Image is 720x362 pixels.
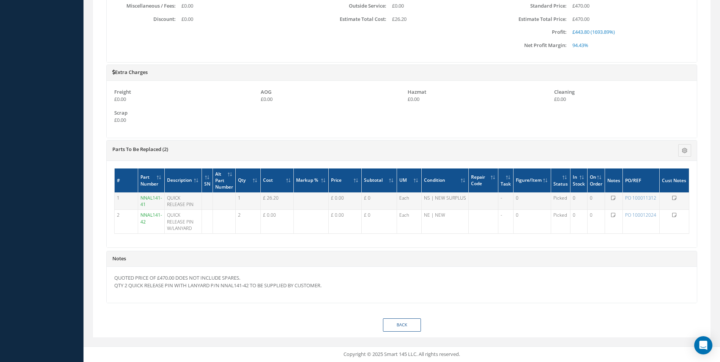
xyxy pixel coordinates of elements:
span: £443.80 (1693.89%) [572,28,615,35]
h5: Notes [112,256,691,262]
th: PO/REF [622,168,659,193]
td: £ 0.00 [329,193,362,210]
label: Discount: [114,16,176,22]
th: SN [202,168,213,193]
td: NE | NEW [421,210,468,233]
label: Standard Price: [505,3,567,9]
div: Copyright © 2025 Smart 145 LLC. All rights reserved. [91,351,712,358]
th: Notes [605,168,622,193]
p: QUOTED PRICE OF £470.00 DOES NOT INCLUDE SPARES. QTY 2 QUICK RELEASE PIN WITH LANYARD P/N NNAL141... [114,274,689,289]
td: £ 0 [361,193,397,210]
label: Cleaning [554,89,575,95]
label: AOG [261,89,271,95]
div: £0.00 [114,96,249,103]
td: 0 [587,210,605,233]
label: Scrap [114,110,128,116]
div: £470.00 [567,16,674,23]
th: Cust Notes [660,168,689,193]
th: Figure/Item [514,168,551,193]
label: Freight [114,89,131,95]
label: Profit: [505,29,567,35]
div: £0.00 [408,96,543,103]
div: £0.00 [554,96,689,103]
h5: Parts To Be Replaced (2) [112,146,593,153]
td: 0 [570,193,587,210]
div: £470.00 [567,2,674,10]
th: Task [498,168,514,193]
td: 0 [514,193,551,210]
th: Price [329,168,362,193]
a: PO 100011312 [625,195,656,201]
td: 1 [115,193,138,210]
td: 2 [235,210,260,233]
div: Open Intercom Messenger [694,336,712,354]
th: In Stock [570,168,587,193]
td: £ 0.00 [329,210,362,233]
td: £ 0.00 [260,210,294,233]
th: Part Number [138,168,164,193]
a: Back [383,318,421,332]
td: 2 [115,210,138,233]
label: Miscellaneous / Fees: [114,3,176,9]
td: 0 [587,193,605,210]
a: NNAL141-42 [140,212,162,225]
div: £0.00 [386,2,494,10]
td: NS | NEW SURPLUS [421,193,468,210]
div: £0.00 [261,96,396,103]
div: £0.00 [176,16,283,23]
th: Status [551,168,570,193]
th: Description [164,168,202,193]
th: Repair Code [468,168,498,193]
td: 0 [570,210,587,233]
th: On Order [587,168,605,193]
th: UM [397,168,421,193]
label: Estimate Total Cost: [310,16,386,22]
th: Cost [260,168,294,193]
label: Net Profit Margin: [505,42,567,48]
div: £0.00 [176,2,283,10]
label: Outside Service: [310,3,386,9]
td: £ 0 [361,210,397,233]
td: QUICK RELEASE PIN W/LANYARD [164,210,202,233]
th: # [115,168,138,193]
div: £26.20 [386,16,494,23]
td: Picked [551,193,570,210]
td: 1 [235,193,260,210]
td: Each [397,193,421,210]
td: 0 [514,210,551,233]
a: Extra Charges [112,69,148,76]
td: - [498,193,514,210]
th: Markup % [294,168,329,193]
th: Alt Part Number [213,168,235,193]
td: Each [397,210,421,233]
label: Hazmat [408,89,426,95]
th: Qty [235,168,260,193]
td: £ 26.20 [260,193,294,210]
a: PO 100012024 [625,212,656,218]
th: Subtotal [361,168,397,193]
td: - [498,210,514,233]
span: 94.43% [572,42,588,49]
td: Picked [551,210,570,233]
div: £0.00 [114,116,249,124]
td: QUICK RELEASE PIN [164,193,202,210]
th: Condition [421,168,468,193]
a: NNAL141-41 [140,195,162,208]
label: Estimate Total Price: [505,16,567,22]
